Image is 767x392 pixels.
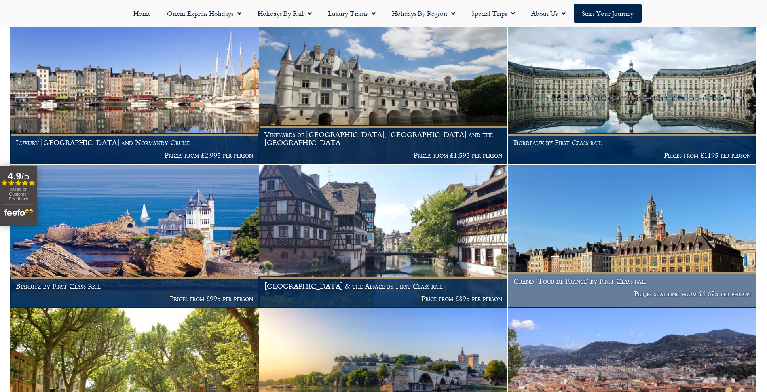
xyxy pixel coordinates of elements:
a: Special Trips [463,4,523,23]
a: About Us [523,4,574,23]
a: Grand ‘Tour de France’ by First Class rail Prices starting from £1,695 per person [508,165,757,308]
a: Home [125,4,159,23]
a: Holidays by Rail [249,4,320,23]
a: Vineyards of [GEOGRAPHIC_DATA], [GEOGRAPHIC_DATA] and the [GEOGRAPHIC_DATA] Prices from £1,595 pe... [259,21,508,164]
p: Prices starting from £1,695 per person [513,290,751,298]
h1: Vineyards of [GEOGRAPHIC_DATA], [GEOGRAPHIC_DATA] and the [GEOGRAPHIC_DATA] [264,131,502,146]
h1: [GEOGRAPHIC_DATA] & the Alsace by First Class rail [264,282,502,290]
nav: Menu [4,4,763,23]
a: Orient Express Holidays [159,4,249,23]
a: Holidays by Region [384,4,463,23]
p: Prices from £2,995 per person [16,151,254,159]
a: Luxury [GEOGRAPHIC_DATA] and Normandy Cruise Prices from £2,995 per person [10,21,259,164]
h1: Grand ‘Tour de France’ by First Class rail [513,277,751,285]
p: Prices from £1,595 per person [264,151,502,159]
a: Luxury Trains [320,4,384,23]
h1: Luxury [GEOGRAPHIC_DATA] and Normandy Cruise [16,139,254,147]
h1: Biarritz by First Class Rail [16,282,254,290]
a: [GEOGRAPHIC_DATA] & the Alsace by First Class rail Price from £895 per person [259,165,508,308]
a: Start your Journey [574,4,642,23]
a: Bordeaux by First Class rail Prices from £1195 per person [508,21,757,164]
p: Price from £895 per person [264,295,502,303]
h1: Bordeaux by First Class rail [513,139,751,147]
p: Prices from £1195 per person [513,151,751,159]
p: Prices from £995 per person [16,295,254,303]
a: Biarritz by First Class Rail Prices from £995 per person [10,165,259,308]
